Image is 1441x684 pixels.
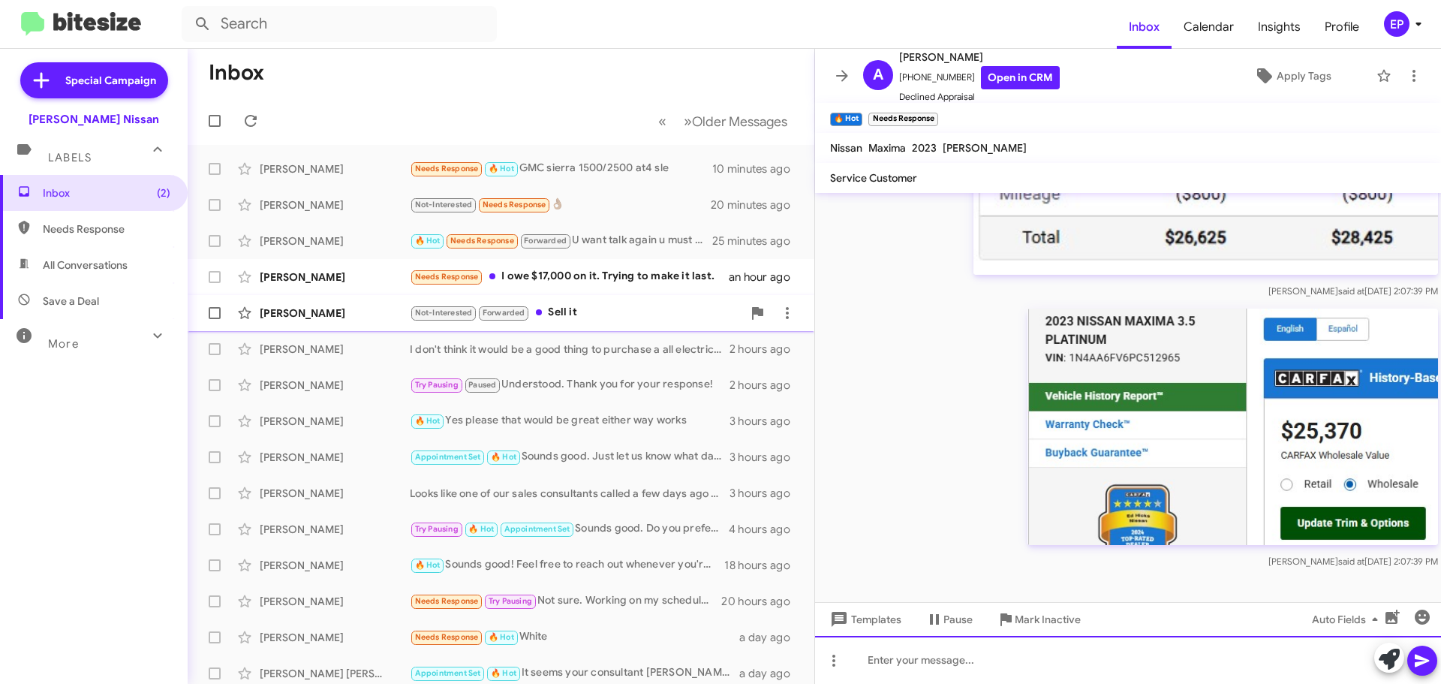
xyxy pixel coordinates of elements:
[209,61,264,85] h1: Inbox
[410,412,730,429] div: Yes please that would be great either way works
[43,185,170,200] span: Inbox
[415,236,441,246] span: 🔥 Hot
[260,270,410,285] div: [PERSON_NAME]
[410,268,729,285] div: I owe $17,000 on it. Trying to make it last.
[491,452,516,462] span: 🔥 Hot
[410,160,712,177] div: GMC sierra 1500/2500 at4 sle
[483,200,546,209] span: Needs Response
[260,342,410,357] div: [PERSON_NAME]
[985,606,1093,633] button: Mark Inactive
[415,164,479,173] span: Needs Response
[650,106,796,137] nav: Page navigation example
[1268,556,1438,567] span: [PERSON_NAME] [DATE] 2:07:39 PM
[739,666,802,681] div: a day ago
[415,560,441,570] span: 🔥 Hot
[730,378,802,393] div: 2 hours ago
[827,606,901,633] span: Templates
[684,112,692,131] span: »
[43,258,128,273] span: All Conversations
[489,164,514,173] span: 🔥 Hot
[1117,5,1172,49] a: Inbox
[260,378,410,393] div: [PERSON_NAME]
[521,234,570,249] span: Forwarded
[830,141,862,155] span: Nissan
[1246,5,1313,49] a: Insights
[450,236,514,246] span: Needs Response
[48,337,79,351] span: More
[43,294,99,309] span: Save a Deal
[868,141,906,155] span: Maxima
[29,112,159,127] div: [PERSON_NAME] Nissan
[981,66,1060,89] a: Open in CRM
[1338,285,1364,297] span: said at
[1313,5,1371,49] a: Profile
[260,450,410,465] div: [PERSON_NAME]
[260,234,410,249] div: [PERSON_NAME]
[260,306,410,321] div: [PERSON_NAME]
[48,151,92,164] span: Labels
[260,594,410,609] div: [PERSON_NAME]
[43,221,170,237] span: Needs Response
[1027,309,1438,545] img: 2Q==
[468,380,496,390] span: Paused
[721,594,802,609] div: 20 hours ago
[1300,606,1396,633] button: Auto Fields
[260,486,410,501] div: [PERSON_NAME]
[830,171,917,185] span: Service Customer
[724,558,802,573] div: 18 hours ago
[410,628,739,646] div: White
[873,63,883,87] span: A
[491,668,516,678] span: 🔥 Hot
[260,414,410,429] div: [PERSON_NAME]
[410,486,730,501] div: Looks like one of our sales consultants called a few days ago but didn't make contact with you. I...
[1215,62,1369,89] button: Apply Tags
[410,342,730,357] div: I don't think it would be a good thing to purchase a all electric car . I would be interested in ...
[410,196,712,213] div: 👌🏽
[729,522,802,537] div: 4 hours ago
[912,141,937,155] span: 2023
[415,596,479,606] span: Needs Response
[868,113,937,126] small: Needs Response
[410,664,739,682] div: It seems your consultant [PERSON_NAME] has already set it on our books! Thanks so much! :)
[729,270,802,285] div: an hour ago
[504,524,570,534] span: Appointment Set
[415,668,481,678] span: Appointment Set
[692,113,787,130] span: Older Messages
[1268,285,1438,297] span: [PERSON_NAME] [DATE] 2:07:39 PM
[410,376,730,393] div: Understood. Thank you for your response!
[410,448,730,466] div: Sounds good. Just let us know what day works best for you.
[479,306,528,321] span: Forwarded
[1338,556,1364,567] span: said at
[899,89,1060,104] span: Declined Appraisal
[410,556,724,574] div: Sounds good! Feel free to reach out whenever you're ready. We're here to help you, and we look fo...
[730,486,802,501] div: 3 hours ago
[260,522,410,537] div: [PERSON_NAME]
[913,606,985,633] button: Pause
[157,185,170,200] span: (2)
[415,416,441,426] span: 🔥 Hot
[739,630,802,645] div: a day ago
[730,450,802,465] div: 3 hours ago
[1172,5,1246,49] span: Calendar
[410,592,721,610] div: Not sure. Working on my schedule for next 2 wks
[1277,62,1331,89] span: Apply Tags
[415,524,459,534] span: Try Pausing
[712,161,802,176] div: 10 minutes ago
[260,197,410,212] div: [PERSON_NAME]
[415,632,479,642] span: Needs Response
[1384,11,1409,37] div: EP
[730,342,802,357] div: 2 hours ago
[830,113,862,126] small: 🔥 Hot
[712,197,802,212] div: 20 minutes ago
[415,272,479,282] span: Needs Response
[415,200,473,209] span: Not-Interested
[410,232,712,249] div: U want talk again u must do better than 27 sir ! These Maxima will never be made again
[712,234,802,249] div: 25 minutes ago
[899,48,1060,66] span: [PERSON_NAME]
[675,106,796,137] button: Next
[649,106,675,137] button: Previous
[20,62,168,98] a: Special Campaign
[489,632,514,642] span: 🔥 Hot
